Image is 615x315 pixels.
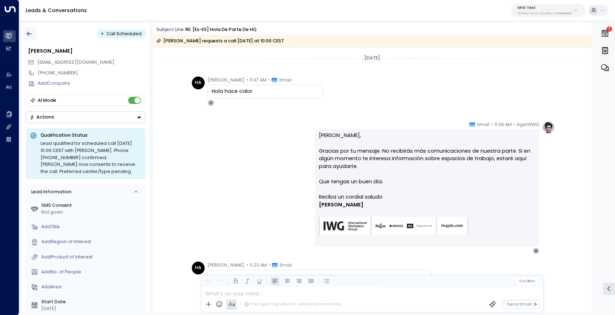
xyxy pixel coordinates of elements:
span: aholger13@hotmail.com [37,59,114,66]
p: [PERSON_NAME], Gracias por tu mensaje. No recibirás más comunicaciones de nuestra parte. Si en al... [319,132,535,193]
label: Start Date [41,299,143,305]
span: • [246,262,248,269]
button: 1 [599,26,611,41]
button: Actions [26,111,145,123]
button: Undo [203,277,212,286]
div: AddArea [41,284,143,290]
div: RE: [es-ES] Hola de parte de HQ [185,26,257,33]
div: Button group with a nested menu [26,111,145,123]
div: H [533,248,539,254]
div: Not given [41,209,143,216]
span: • [514,121,515,128]
div: Lead Information [29,189,71,195]
span: Cc Bcc [519,279,535,283]
div: AddNo. of People [41,269,143,275]
span: Subject Line: [156,26,185,32]
div: AddCompany [38,80,145,87]
button: Cc|Bcc [516,278,537,284]
button: IWG Test927204a7-d7ee-47ca-85e1-def5a58ba506 [511,4,585,17]
span: Call Scheduled [106,31,142,37]
span: [PERSON_NAME] [207,262,245,269]
span: Email [279,77,291,84]
a: Leads & Conversations [26,7,87,14]
span: AgentIWG [517,121,539,128]
p: IWG Test [517,6,572,10]
span: [PERSON_NAME] [207,77,245,84]
span: 11:09 AM [494,121,512,128]
div: Actions [30,114,54,120]
span: Reciba un cordial saludo [319,193,383,201]
span: Email [280,262,292,269]
div: Hola hace calor. [212,88,319,95]
span: • [246,77,248,84]
img: profile-logo.png [542,121,555,134]
label: SMS Consent [41,202,143,209]
div: [DATE] [362,54,383,63]
div: [PERSON_NAME] requests a call [DATE] at 10:00 CEST [156,37,284,44]
div: AddTitle [41,224,143,230]
div: Signature [319,193,535,244]
p: 927204a7-d7ee-47ca-85e1-def5a58ba506 [517,12,572,15]
div: [PHONE_NUMBER] [38,70,145,77]
span: Email [477,121,489,128]
div: The agent signature is added automatically [244,301,341,307]
p: Qualification Status [41,132,141,138]
span: [PERSON_NAME] [319,201,363,209]
div: AI Mode [38,97,56,104]
span: 11:07 AM [249,77,267,84]
span: [EMAIL_ADDRESS][DOMAIN_NAME] [37,59,114,65]
div: AddProduct of Interest [41,254,143,261]
div: HA [192,77,205,89]
div: • [101,28,104,40]
div: [DATE] [41,305,143,312]
div: AddRegion of Interest [41,238,143,245]
div: [PERSON_NAME] [28,47,145,55]
span: • [268,77,270,84]
div: HA [192,262,205,274]
span: • [491,121,493,128]
button: Redo [215,277,224,286]
span: 1 [606,27,612,32]
div: S [207,100,214,106]
span: • [269,262,270,269]
span: | [526,279,527,283]
span: 11:23 AM [249,262,267,269]
div: Lead qualified for scheduled call [DATE] 10:00 CEST with [PERSON_NAME]. Phone [PHONE_NUMBER] conf... [41,140,141,175]
img: AIorK4zU2Kz5WUNqa9ifSKC9jFH1hjwenjvh85X70KBOPduETvkeZu4OqG8oPuqbwvp3xfXcMQJCRtwYb-SG [319,217,468,235]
